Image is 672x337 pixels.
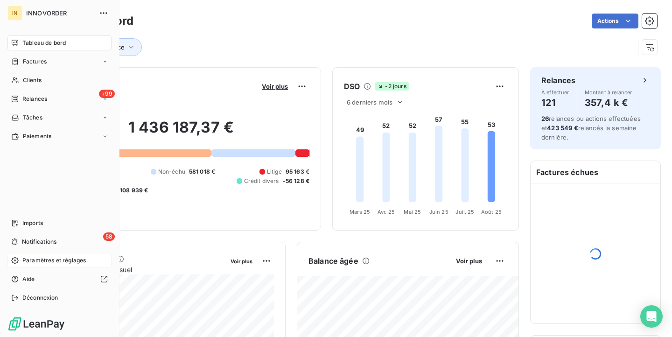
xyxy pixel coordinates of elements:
[531,161,660,183] h6: Factures échues
[7,6,22,21] div: IN
[7,73,112,88] a: Clients
[350,209,370,215] tspan: Mars 25
[22,39,66,47] span: Tableau de bord
[228,257,255,265] button: Voir plus
[26,9,93,17] span: INNOVORDER
[262,83,288,90] span: Voir plus
[541,95,569,110] h4: 121
[585,90,632,95] span: Montant à relancer
[244,177,279,185] span: Crédit divers
[347,98,392,106] span: 6 derniers mois
[7,54,112,69] a: Factures
[308,255,358,267] h6: Balance âgée
[7,316,65,331] img: Logo LeanPay
[23,132,51,140] span: Paiements
[53,265,224,274] span: Chiffre d'affaires mensuel
[7,272,112,287] a: Aide
[344,81,360,92] h6: DSO
[7,216,112,231] a: Imports
[286,168,309,176] span: 95 163 €
[541,115,549,122] span: 26
[429,209,448,215] tspan: Juin 25
[259,82,291,91] button: Voir plus
[547,124,578,132] span: 423 549 €
[7,91,112,106] a: +99Relances
[189,168,215,176] span: 581 018 €
[23,57,47,66] span: Factures
[7,35,112,50] a: Tableau de bord
[456,257,482,265] span: Voir plus
[117,186,148,195] span: -108 939 €
[283,177,309,185] span: -56 128 €
[541,90,569,95] span: À effectuer
[22,294,58,302] span: Déconnexion
[22,256,86,265] span: Paramètres et réglages
[231,258,252,265] span: Voir plus
[453,257,485,265] button: Voir plus
[7,110,112,125] a: Tâches
[267,168,282,176] span: Litige
[375,82,409,91] span: -2 jours
[481,209,502,215] tspan: Août 25
[22,238,56,246] span: Notifications
[22,219,43,227] span: Imports
[640,305,663,328] div: Open Intercom Messenger
[7,129,112,144] a: Paiements
[23,76,42,84] span: Clients
[378,209,395,215] tspan: Avr. 25
[541,115,641,141] span: relances ou actions effectuées et relancés la semaine dernière.
[158,168,185,176] span: Non-échu
[23,113,42,122] span: Tâches
[53,118,309,146] h2: 1 436 187,37 €
[404,209,421,215] tspan: Mai 25
[103,232,115,241] span: 58
[99,90,115,98] span: +99
[541,75,575,86] h6: Relances
[22,275,35,283] span: Aide
[22,95,47,103] span: Relances
[7,253,112,268] a: Paramètres et réglages
[592,14,638,28] button: Actions
[585,95,632,110] h4: 357,4 k €
[455,209,474,215] tspan: Juil. 25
